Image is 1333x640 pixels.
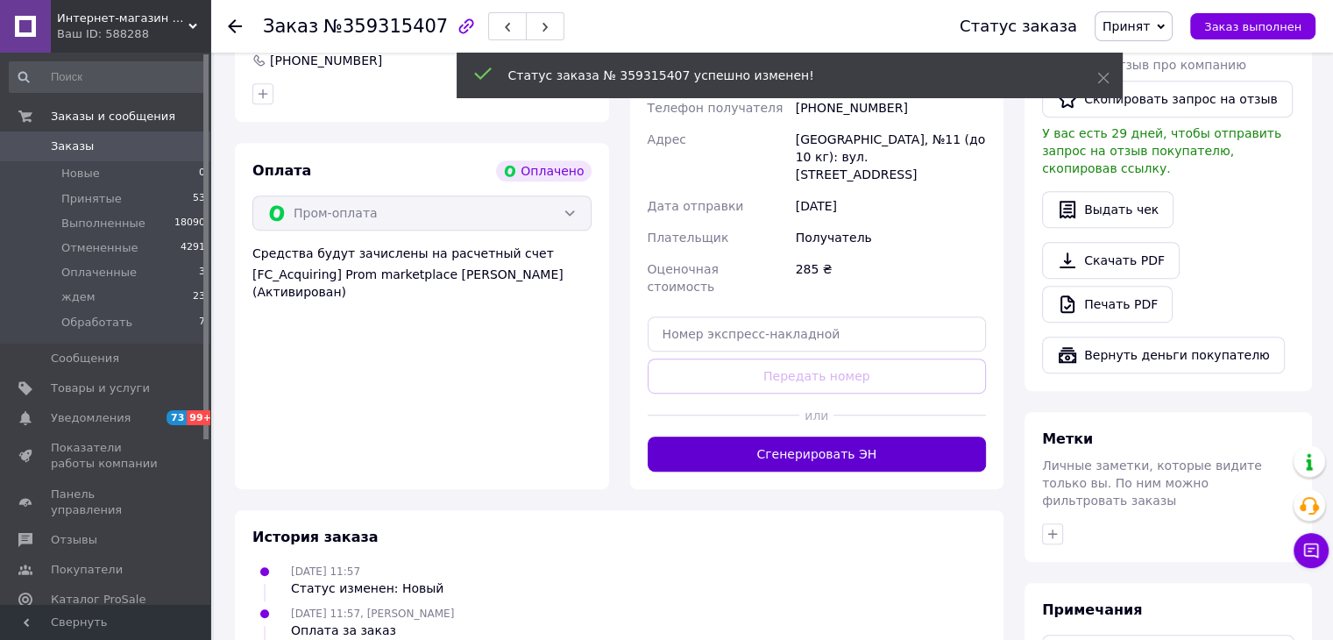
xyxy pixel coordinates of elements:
[187,410,216,425] span: 99+
[51,139,94,154] span: Заказы
[57,11,188,26] span: Интернет-магазин "Три карася"
[648,316,987,352] input: Номер экспресс-накладной
[199,265,205,281] span: 3
[174,216,205,231] span: 18090
[323,16,448,37] span: №359315407
[648,437,987,472] button: Сгенерировать ЭН
[61,289,96,305] span: ждем
[792,92,989,124] div: [PHONE_NUMBER]
[61,166,100,181] span: Новые
[792,190,989,222] div: [DATE]
[51,109,175,124] span: Заказы и сообщения
[648,132,686,146] span: Адрес
[648,231,729,245] span: Плательщик
[61,216,145,231] span: Выполненные
[51,487,162,518] span: Панель управления
[51,440,162,472] span: Показатели работы компании
[648,199,744,213] span: Дата отправки
[263,16,318,37] span: Заказ
[1042,242,1180,279] a: Скачать PDF
[508,67,1053,84] div: Статус заказа № 359315407 успешно изменен!
[61,240,138,256] span: Отмененные
[61,191,122,207] span: Принятые
[291,622,454,639] div: Оплата за заказ
[51,562,123,578] span: Покупатели
[181,240,205,256] span: 4291
[51,592,145,608] span: Каталог ProSale
[61,265,137,281] span: Оплаченные
[1042,58,1246,72] span: Запрос на отзыв про компанию
[51,410,131,426] span: Уведомления
[1042,81,1293,117] button: Скопировать запрос на отзыв
[291,580,443,597] div: Статус изменен: Новый
[51,532,97,548] span: Отзывы
[648,262,719,294] span: Оценочная стоимость
[1294,533,1329,568] button: Чат с покупателем
[1042,601,1142,618] span: Примечания
[199,315,205,331] span: 7
[792,222,989,253] div: Получатель
[61,315,132,331] span: Обработать
[792,253,989,302] div: 285 ₴
[51,380,150,396] span: Товары и услуги
[1042,430,1093,447] span: Метки
[291,608,454,620] span: [DATE] 11:57, [PERSON_NAME]
[1042,459,1262,508] span: Личные заметки, которые видите только вы. По ним можно фильтровать заказы
[1042,126,1281,175] span: У вас есть 29 дней, чтобы отправить запрос на отзыв покупателю, скопировав ссылку.
[1042,286,1173,323] a: Печать PDF
[193,289,205,305] span: 23
[57,26,210,42] div: Ваш ID: 588288
[9,61,207,93] input: Поиск
[960,18,1077,35] div: Статус заказа
[1042,191,1173,228] button: Выдать чек
[799,407,833,424] span: или
[252,245,592,301] div: Средства будут зачислены на расчетный счет
[167,410,187,425] span: 73
[252,529,379,545] span: История заказа
[252,266,592,301] div: [FC_Acquiring] Prom marketplace [PERSON_NAME] (Активирован)
[252,162,311,179] span: Оплата
[496,160,591,181] div: Оплачено
[1103,19,1150,33] span: Принят
[648,101,783,115] span: Телефон получателя
[51,351,119,366] span: Сообщения
[199,166,205,181] span: 0
[268,52,384,69] div: [PHONE_NUMBER]
[291,565,360,578] span: [DATE] 11:57
[1204,20,1301,33] span: Заказ выполнен
[1042,337,1285,373] button: Вернуть деньги покупателю
[228,18,242,35] div: Вернуться назад
[193,191,205,207] span: 53
[792,124,989,190] div: [GEOGRAPHIC_DATA], №11 (до 10 кг): вул. [STREET_ADDRESS]
[1190,13,1315,39] button: Заказ выполнен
